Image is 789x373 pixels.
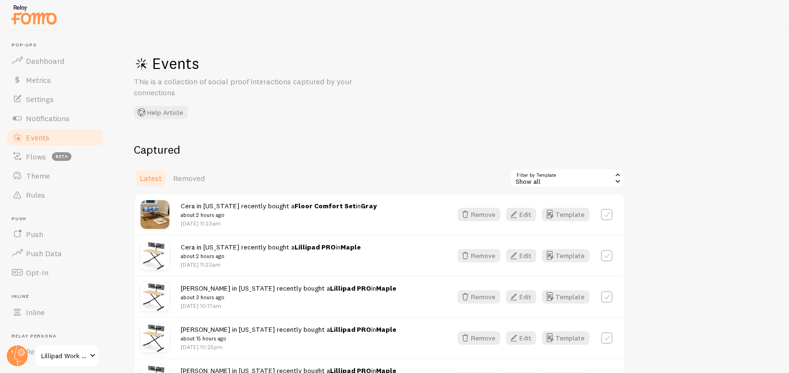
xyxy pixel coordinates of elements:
a: Opt-In [6,263,105,282]
a: Inline [6,303,105,322]
strong: Maple [341,243,361,251]
span: Push Data [26,249,62,258]
span: Events [26,133,49,142]
button: Template [542,249,589,262]
span: Inline [12,294,105,300]
p: [DATE] 11:23am [181,219,377,227]
a: Latest [134,169,167,188]
a: Dashboard [6,51,105,70]
a: Floor Comfort Set [294,202,356,210]
a: Edit [506,249,542,262]
a: Lillipad PRO [330,325,371,334]
a: Edit [506,331,542,345]
span: Dashboard [26,56,64,66]
p: This is a collection of social proof interactions captured by your connections [134,76,364,98]
span: Relay Persona [12,333,105,339]
small: about 2 hours ago [181,211,377,219]
button: Edit [506,249,536,262]
small: about 15 hours ago [181,334,396,343]
a: Lillipad Work Solutions [35,344,99,367]
a: Events [6,128,105,147]
img: Lillipad42Maple1.jpg [141,283,169,311]
span: [PERSON_NAME] in [US_STATE] recently bought a in [181,284,396,302]
button: Template [542,331,589,345]
strong: Maple [376,284,396,293]
span: Flows [26,152,46,161]
small: about 2 hours ago [181,252,361,260]
a: Edit [506,290,542,304]
p: [DATE] 10:25pm [181,343,396,351]
button: Remove [458,290,500,304]
a: Relay Persona new [6,342,105,361]
a: Edit [506,208,542,221]
a: Push Data [6,244,105,263]
img: Lillipad42Maple1.jpg [141,241,169,270]
img: fomo-relay-logo-orange.svg [10,2,58,27]
strong: Maple [376,325,396,334]
span: Cera in [US_STATE] recently bought a in [181,202,377,219]
a: Removed [167,169,211,188]
a: Metrics [6,70,105,90]
button: Edit [506,290,536,304]
span: [PERSON_NAME] in [US_STATE] recently bought a in [181,325,396,343]
span: Notifications [26,113,70,123]
a: Rules [6,185,105,204]
p: [DATE] 11:23am [181,260,361,269]
span: Inline [26,307,45,317]
div: Show all [510,169,625,188]
button: Remove [458,249,500,262]
a: Notifications [6,109,105,128]
span: Push [12,216,105,222]
h1: Events [134,54,422,73]
span: Cera in [US_STATE] recently bought a in [181,243,361,260]
a: Flows beta [6,147,105,166]
button: Help Article [134,106,188,119]
button: Edit [506,208,536,221]
a: Theme [6,166,105,185]
strong: Gray [361,202,377,210]
span: Removed [173,173,205,183]
p: [DATE] 10:17am [181,302,396,310]
span: Latest [140,173,162,183]
a: Settings [6,90,105,109]
span: Lillipad Work Solutions [41,350,87,362]
span: Pop-ups [12,42,105,48]
button: Remove [458,208,500,221]
button: Remove [458,331,500,345]
span: Settings [26,94,54,104]
a: Lillipad PRO [294,243,336,251]
button: Edit [506,331,536,345]
span: Metrics [26,75,51,85]
a: Lillipad PRO [330,284,371,293]
small: about 3 hours ago [181,293,396,302]
h2: Captured [134,142,625,157]
span: Theme [26,171,50,181]
span: Rules [26,190,45,200]
span: Opt-In [26,268,48,277]
a: Push [6,225,105,244]
img: Lillipad42Maple1.jpg [141,324,169,352]
span: beta [52,152,71,161]
button: Template [542,208,589,221]
button: Template [542,290,589,304]
span: Push [26,229,43,239]
img: Lillipad_floor_cushion_yoga_pillow_small.jpg [141,200,169,229]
